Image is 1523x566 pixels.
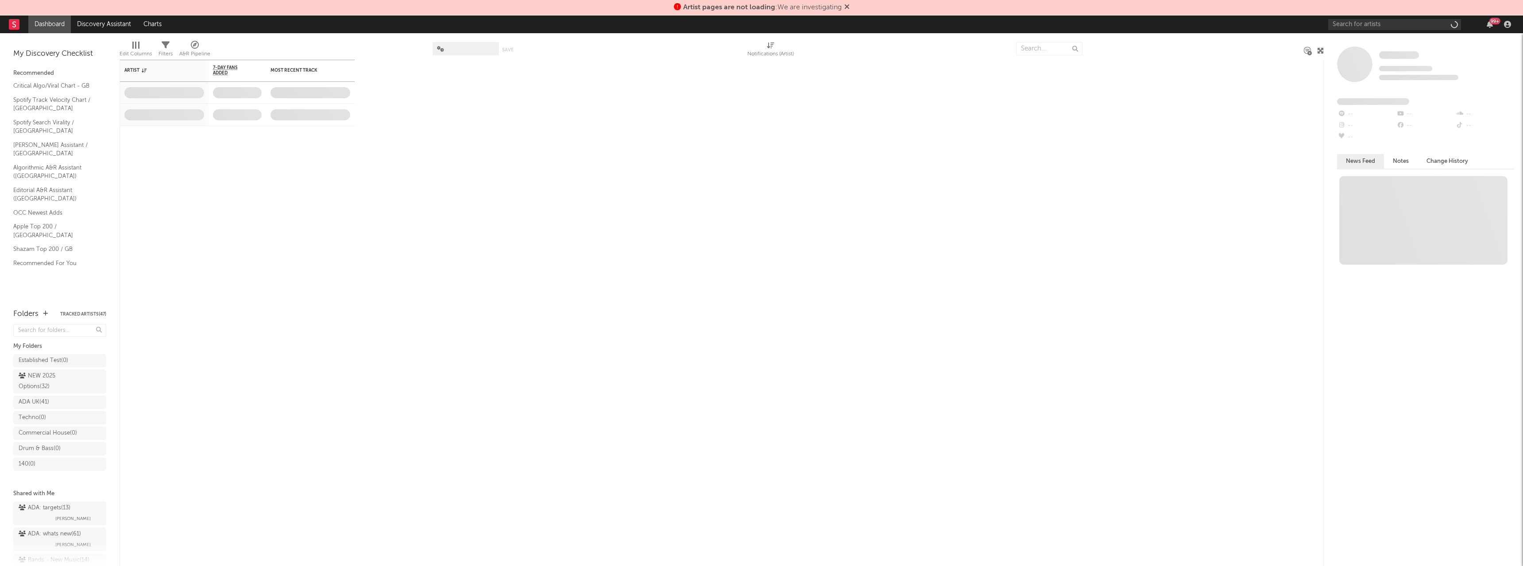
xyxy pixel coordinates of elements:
a: Spotify Search Virality / [GEOGRAPHIC_DATA] [13,118,97,136]
input: Search for folders... [13,324,106,337]
a: Discovery Assistant [71,15,137,33]
div: Edit Columns [120,49,152,59]
div: Folders [13,309,39,320]
div: Most Recent Track [271,68,337,73]
span: 0 fans last week [1379,75,1458,80]
a: Critical Algo/Viral Chart - GB [13,81,97,91]
a: Some Artist [1379,51,1419,60]
a: 140(0) [13,458,106,471]
span: Dismiss [844,4,850,11]
div: My Folders [13,341,106,352]
a: Recommended For You [13,258,97,268]
span: : We are investigating [683,4,842,11]
div: NEW 2025 Options ( 32 ) [19,371,81,392]
div: ADA: whats new ( 61 ) [19,529,81,539]
div: A&R Pipeline [179,49,210,59]
div: Edit Columns [120,38,152,63]
a: ADA: targets(13)[PERSON_NAME] [13,501,106,525]
div: Notifications (Artist) [747,38,794,63]
div: Filters [158,38,173,63]
span: Fans Added by Platform [1337,98,1409,105]
div: 99 + [1489,18,1500,24]
div: Bands - New Music ( 14 ) [19,555,89,566]
div: -- [1337,120,1396,131]
a: Established Test(0) [13,354,106,367]
a: Shazam Top 200 / GB [13,244,97,254]
div: Techno ( 0 ) [19,412,46,423]
span: 7-Day Fans Added [213,65,248,76]
a: Algorithmic A&R Assistant ([GEOGRAPHIC_DATA]) [13,163,97,181]
a: ADA UK(41) [13,396,106,409]
input: Search for artists [1328,19,1461,30]
span: [PERSON_NAME] [55,539,91,550]
button: Tracked Artists(47) [60,312,106,316]
a: Commercial House(0) [13,427,106,440]
div: -- [1396,108,1455,120]
a: [PERSON_NAME] Assistant / [GEOGRAPHIC_DATA] [13,140,97,158]
div: -- [1455,108,1514,120]
div: A&R Pipeline [179,38,210,63]
div: Established Test ( 0 ) [19,355,68,366]
span: [PERSON_NAME] [55,513,91,524]
button: 99+ [1487,21,1493,28]
a: Charts [137,15,168,33]
div: Commercial House ( 0 ) [19,428,77,439]
a: Dashboard [28,15,71,33]
a: OCC Newest Adds [13,208,97,218]
a: Techno(0) [13,411,106,424]
span: Artist pages are not loading [683,4,775,11]
div: Filters [158,49,173,59]
a: Drum & Bass(0) [13,442,106,455]
div: ADA: targets ( 13 ) [19,503,70,513]
a: Apple Top 200 / [GEOGRAPHIC_DATA] [13,222,97,240]
span: Tracking Since: [DATE] [1379,66,1432,71]
div: My Discovery Checklist [13,49,106,59]
input: Search... [1016,42,1082,55]
div: -- [1337,131,1396,143]
button: Change History [1418,154,1477,169]
div: -- [1455,120,1514,131]
a: Spotify Track Velocity Chart / [GEOGRAPHIC_DATA] [13,95,97,113]
div: Shared with Me [13,489,106,499]
div: Notifications (Artist) [747,49,794,59]
a: Editorial A&R Assistant ([GEOGRAPHIC_DATA]) [13,185,97,204]
button: News Feed [1337,154,1384,169]
div: Artist [124,68,191,73]
div: ADA UK ( 41 ) [19,397,49,408]
div: 140 ( 0 ) [19,459,35,470]
span: Some Artist [1379,51,1419,59]
div: -- [1396,120,1455,131]
div: -- [1337,108,1396,120]
a: NEW 2025 Options(32) [13,370,106,393]
div: Drum & Bass ( 0 ) [19,443,61,454]
a: ADA: whats new(61)[PERSON_NAME] [13,527,106,551]
button: Save [502,47,514,52]
div: Recommended [13,68,106,79]
button: Notes [1384,154,1418,169]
